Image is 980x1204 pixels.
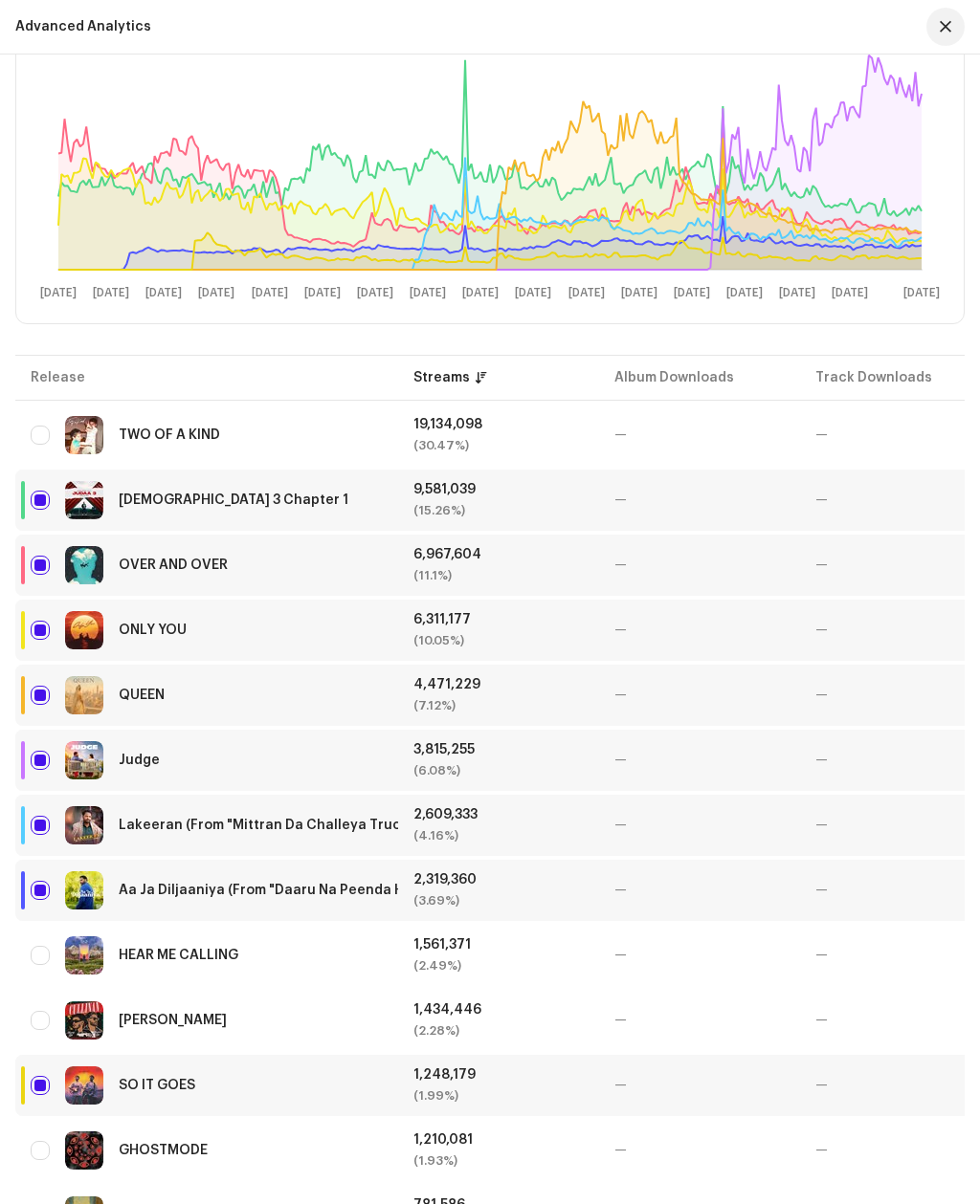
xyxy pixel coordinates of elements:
div: GHOSTMODE [119,1144,208,1157]
img: 9F5FEC1A-8CD8-4BCB-BF98-851238CE2477 [65,871,103,909]
text: [DATE] [515,287,551,299]
div: — [614,949,785,962]
text: [DATE] [568,287,605,299]
div: Judaa 3 Chapter 1 [119,493,348,507]
div: — [614,754,785,767]
div: SO IT GOES [119,1079,195,1092]
div: Lakeeran (From "Mittran Da Challeya Truck Ni") [119,819,434,832]
text: [DATE] [779,287,815,299]
div: (30.47%) [413,439,584,452]
div: 1,434,446 [413,1003,584,1017]
div: — [614,819,785,832]
img: 7D2A8168-CD23-499A-B454-7DEF2E39E5D3 [65,611,103,649]
text: [DATE] [903,287,940,299]
text: [DATE] [357,287,393,299]
div: — [614,689,785,702]
img: 46F2F543-0E19-4D8A-9C5A-1A3C04B3C061 [65,741,103,779]
text: [DATE] [462,287,499,299]
div: 1,210,081 [413,1133,584,1147]
img: 29D22DED-524D-40E2-92E6-A4B74CDA92A7 [65,1066,103,1105]
img: 68C532FD-7DCF-4D5A-BF4C-A9A89C4618E2 [65,481,103,519]
div: 2,319,360 [413,873,584,887]
div: (1.99%) [413,1089,584,1103]
div: Advanced Analytics [15,19,151,34]
div: 9,581,039 [413,483,584,496]
div: 6,311,177 [413,613,584,626]
div: QUEEN [119,689,165,702]
text: [DATE] [145,287,182,299]
div: (7.12%) [413,699,584,712]
div: (1.93%) [413,1154,584,1168]
div: — [614,1014,785,1027]
div: TWO OF A KIND [119,428,220,442]
div: 3,815,255 [413,743,584,756]
div: ONLY YOU [119,624,187,637]
text: [DATE] [40,287,77,299]
text: [DATE] [410,287,446,299]
div: Aa Ja Diljaaniya (From "Daaru Na Peenda Hove") [119,884,438,897]
div: — [614,428,785,442]
div: — [614,493,785,507]
div: 2,609,333 [413,808,584,821]
div: Judge [119,754,160,767]
div: — [614,624,785,637]
div: — [614,558,785,572]
text: [DATE] [621,287,657,299]
img: F2A66503-254C-488B-94A8-40ACA8EC4DA0 [65,1131,103,1170]
text: [DATE] [198,287,234,299]
div: CULLINAN [119,1014,227,1027]
div: 1,561,371 [413,938,584,952]
div: HEAR ME CALLING [119,949,238,962]
text: [DATE] [726,287,763,299]
div: (15.26%) [413,504,584,517]
div: (10.05%) [413,634,584,647]
div: — [614,1144,785,1157]
div: — [614,884,785,897]
img: BA181C61-30DC-445F-8D88-3EA8AFCE765B [65,936,103,974]
text: [DATE] [93,287,129,299]
div: (11.1%) [413,569,584,582]
text: [DATE] [252,287,288,299]
div: (3.69%) [413,894,584,908]
div: 4,471,229 [413,678,584,691]
div: (2.28%) [413,1024,584,1038]
img: B75209E8-3F3B-4EB4-918B-4F34B30CA688 [65,416,103,454]
div: OVER AND OVER [119,558,228,572]
div: 1,248,179 [413,1068,584,1082]
div: (6.08%) [413,764,584,777]
text: [DATE] [832,287,868,299]
img: AFC82E38-8D89-4EB3-9FAE-7C74CBE5A5D4 [65,546,103,584]
div: 6,967,604 [413,548,584,561]
img: B3A5801D-8FA5-4C74-B8CF-722416594271 [65,676,103,714]
div: 19,134,098 [413,418,584,431]
text: [DATE] [304,287,341,299]
text: [DATE] [674,287,710,299]
div: (4.16%) [413,829,584,843]
div: (2.49%) [413,959,584,973]
img: F4EBB9C5-54BB-4754-AFFF-CA712A5FCC9B [65,806,103,844]
img: C7EC846C-AAF9-41EE-A711-0CEF569EC618 [65,1001,103,1040]
div: — [614,1079,785,1092]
